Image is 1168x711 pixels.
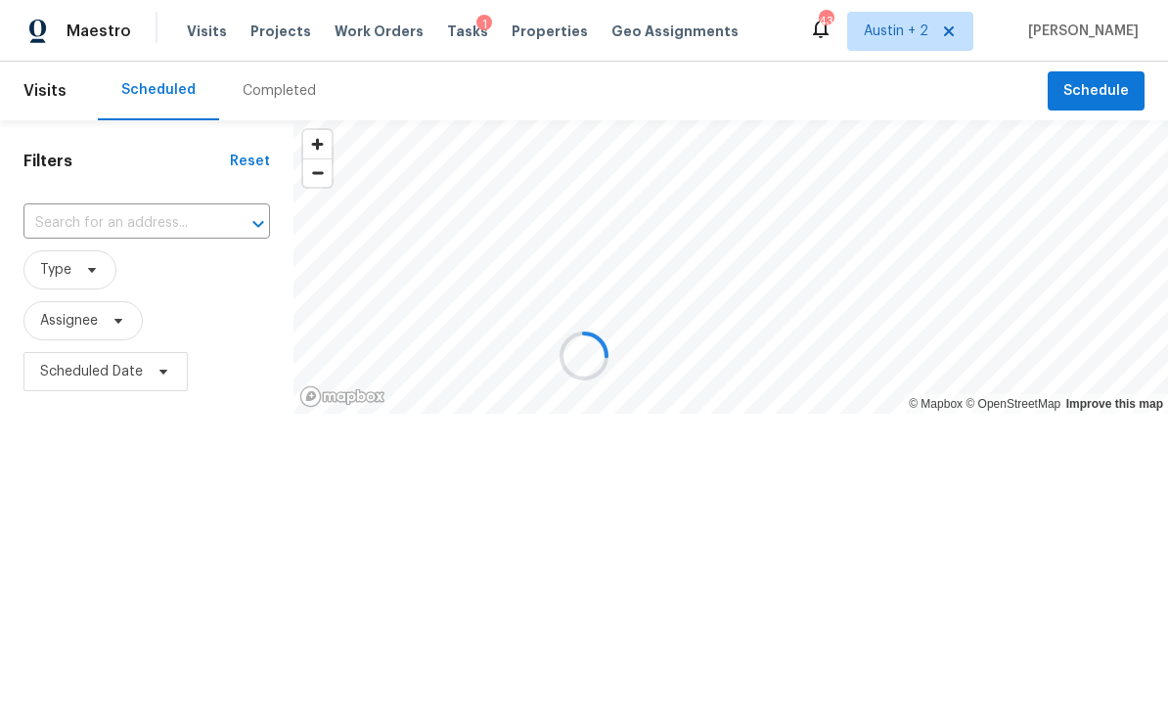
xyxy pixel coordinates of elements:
a: Mapbox [909,397,963,411]
div: 43 [819,12,832,31]
div: 1 [476,15,492,34]
a: Improve this map [1066,397,1163,411]
button: Zoom out [303,158,332,187]
a: OpenStreetMap [966,397,1060,411]
a: Mapbox homepage [299,385,385,408]
button: Zoom in [303,130,332,158]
